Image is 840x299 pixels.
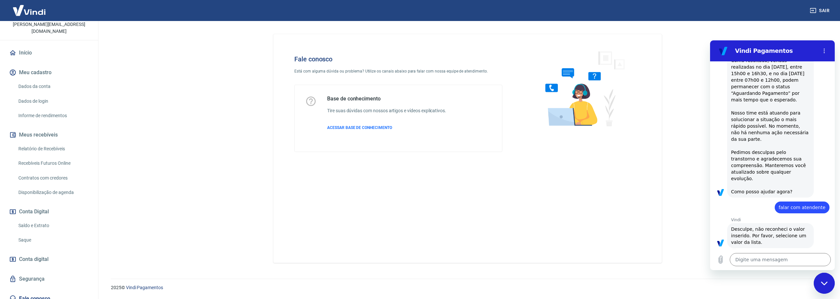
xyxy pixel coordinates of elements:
[16,95,90,108] a: Dados de login
[327,107,446,114] h6: Tire suas dúvidas com nossos artigos e vídeos explicativos.
[126,285,163,290] a: Vindi Pagamentos
[16,80,90,93] a: Dados da conta
[8,128,90,142] button: Meus recebíveis
[16,109,90,122] a: Informe de rendimentos
[8,272,90,286] a: Segurança
[327,96,446,102] h5: Base de conhecimento
[294,55,502,63] h4: Fale conosco
[16,157,90,170] a: Recebíveis Futuros Online
[8,204,90,219] button: Conta Digital
[16,186,90,199] a: Disponibilização de agenda
[16,171,90,185] a: Contratos com credores
[808,5,832,17] button: Sair
[16,233,90,247] a: Saque
[8,0,51,20] img: Vindi
[8,65,90,80] button: Meu cadastro
[8,46,90,60] a: Início
[294,68,502,74] p: Está com alguma dúvida ou problema? Utilize os canais abaixo para falar com nossa equipe de atend...
[111,284,824,291] p: 2025 ©
[814,273,835,294] iframe: Botão para abrir a janela de mensagens, conversa em andamento
[327,125,446,131] a: ACESSAR BASE DE CONHECIMENTO
[8,252,90,267] a: Conta digital
[16,142,90,156] a: Relatório de Recebíveis
[710,40,835,270] iframe: Janela de mensagens
[532,45,632,132] img: Fale conosco
[19,255,49,264] span: Conta digital
[16,219,90,232] a: Saldo e Extrato
[327,125,392,130] span: ACESSAR BASE DE CONHECIMENTO
[5,21,93,35] p: [PERSON_NAME][EMAIL_ADDRESS][DOMAIN_NAME]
